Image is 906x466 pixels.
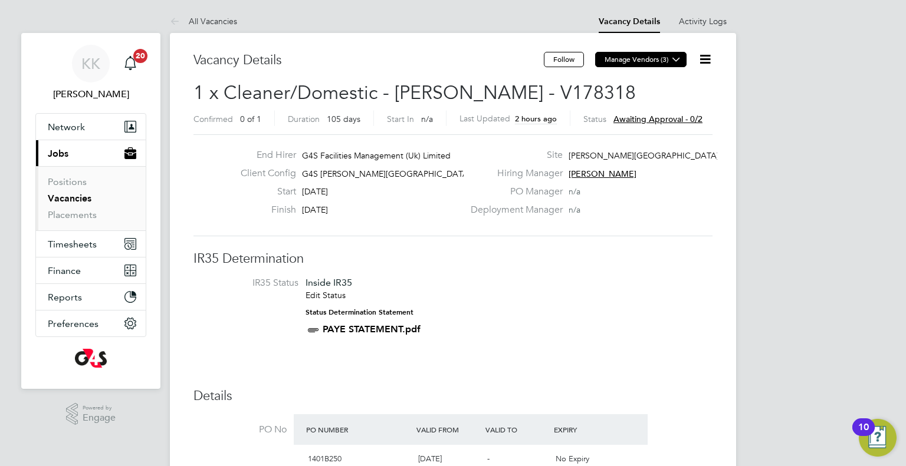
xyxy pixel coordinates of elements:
button: Timesheets [36,231,146,257]
img: g4s-logo-retina.png [75,349,107,368]
a: Positions [48,176,87,187]
label: Last Updated [459,113,510,124]
label: End Hirer [231,149,296,161]
a: Placements [48,209,97,220]
span: [DATE] [302,186,328,197]
h3: Vacancy Details [193,52,544,69]
span: [PERSON_NAME][GEOGRAPHIC_DATA] [569,150,719,161]
button: Manage Vendors (3) [595,52,687,67]
label: Duration [288,114,320,124]
nav: Main navigation [21,33,160,389]
button: Open Resource Center, 10 new notifications [859,419,897,457]
span: 20 [133,49,147,63]
span: Reports [48,292,82,303]
a: PAYE STATEMENT.pdf [323,323,421,335]
div: Jobs [36,166,146,230]
span: [DATE] [302,204,328,215]
label: PO Manager [464,186,563,198]
button: Finance [36,257,146,283]
span: KK [81,56,100,71]
div: Valid From [413,419,482,440]
a: KK[PERSON_NAME] [35,45,146,101]
h3: IR35 Determination [193,250,713,267]
button: Preferences [36,310,146,336]
a: Activity Logs [679,16,727,27]
span: Karen Kemp [35,87,146,101]
label: Client Config [231,167,296,180]
span: - [487,454,490,464]
label: Finish [231,204,296,216]
span: 2 hours ago [515,114,557,124]
span: 1 x Cleaner/Domestic - [PERSON_NAME] - V178318 [193,81,636,104]
button: Network [36,114,146,140]
a: Edit Status [306,290,346,300]
span: Powered by [83,403,116,413]
label: Hiring Manager [464,167,563,180]
button: Jobs [36,140,146,166]
span: Finance [48,265,81,276]
h3: Details [193,388,713,405]
button: Follow [544,52,584,67]
span: Network [48,121,85,133]
a: All Vacancies [170,16,237,27]
span: G4S [PERSON_NAME][GEOGRAPHIC_DATA] - Operational [302,168,523,179]
div: Valid To [482,419,552,440]
label: PO No [193,424,287,436]
div: PO Number [303,419,413,440]
span: 0 of 1 [240,114,261,124]
a: Vacancies [48,193,91,204]
span: G4S Facilities Management (Uk) Limited [302,150,451,161]
strong: Status Determination Statement [306,308,413,316]
span: Timesheets [48,239,97,250]
span: 1401B250 [308,454,342,464]
span: Awaiting approval - 0/2 [613,114,703,124]
label: Confirmed [193,114,233,124]
label: Status [583,114,606,124]
label: Site [464,149,563,161]
button: Reports [36,284,146,310]
div: 10 [858,427,869,442]
label: IR35 Status [205,277,298,289]
a: Go to home page [35,349,146,368]
label: Deployment Manager [464,204,563,216]
a: Powered byEngage [66,403,116,425]
label: Start [231,186,296,198]
span: n/a [569,204,580,215]
span: [PERSON_NAME] [569,168,636,179]
span: Inside IR35 [306,277,352,288]
a: Vacancy Details [599,16,660,27]
div: Expiry [551,419,620,440]
a: 20 [119,45,142,82]
label: Start In [387,114,414,124]
span: 105 days [327,114,360,124]
span: Preferences [48,318,99,329]
span: [DATE] [418,454,442,464]
span: No Expiry [556,454,589,464]
span: Engage [83,413,116,423]
span: n/a [569,186,580,197]
span: n/a [421,114,433,124]
span: Jobs [48,148,68,159]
